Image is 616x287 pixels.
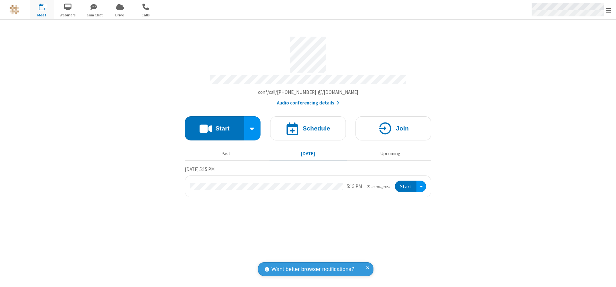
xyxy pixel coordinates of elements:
[258,89,358,95] span: Copy my meeting room link
[134,12,158,18] span: Calls
[108,12,132,18] span: Drive
[43,4,47,8] div: 1
[347,183,362,190] div: 5:15 PM
[187,148,265,160] button: Past
[303,125,330,131] h4: Schedule
[185,32,431,107] section: Account details
[215,125,229,131] h4: Start
[185,166,215,172] span: [DATE] 5:15 PM
[10,5,19,14] img: QA Selenium DO NOT DELETE OR CHANGE
[416,181,426,193] div: Open menu
[269,148,347,160] button: [DATE]
[367,184,390,190] em: in progress
[395,181,416,193] button: Start
[244,116,261,140] div: Start conference options
[185,166,431,198] section: Today's Meetings
[82,12,106,18] span: Team Chat
[30,12,54,18] span: Meet
[271,265,354,274] span: Want better browser notifications?
[56,12,80,18] span: Webinars
[185,116,244,140] button: Start
[277,99,339,107] button: Audio conferencing details
[258,89,358,96] button: Copy my meeting room linkCopy my meeting room link
[355,116,431,140] button: Join
[352,148,429,160] button: Upcoming
[270,116,346,140] button: Schedule
[396,125,409,131] h4: Join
